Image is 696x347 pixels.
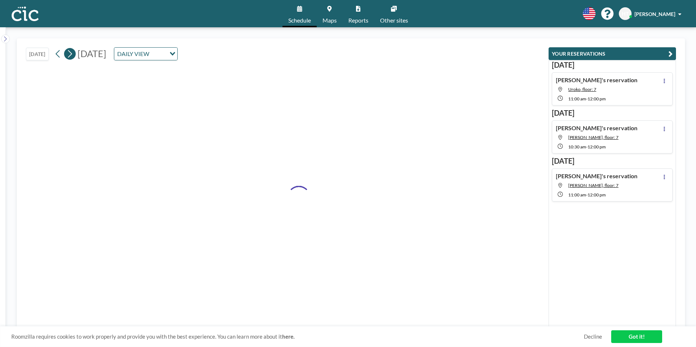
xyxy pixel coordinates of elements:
[552,60,673,69] h3: [DATE]
[549,47,676,60] button: YOUR RESERVATIONS
[588,144,606,149] span: 12:00 PM
[586,96,588,101] span: -
[634,11,675,17] span: [PERSON_NAME]
[380,17,408,23] span: Other sites
[568,144,586,149] span: 10:30 AM
[114,48,177,60] div: Search for option
[588,96,606,101] span: 12:00 PM
[26,48,49,60] button: [DATE]
[12,7,39,21] img: organization-logo
[568,96,586,101] span: 11:00 AM
[586,144,588,149] span: -
[584,333,602,340] a: Decline
[588,192,606,198] span: 12:00 PM
[556,124,637,132] h4: [PERSON_NAME]'s reservation
[78,48,106,59] span: [DATE]
[323,17,337,23] span: Maps
[611,330,662,343] a: Got it!
[552,108,673,117] h3: [DATE]
[288,17,311,23] span: Schedule
[568,87,596,92] span: Uroko, floor: 7
[552,156,673,165] h3: [DATE]
[116,49,151,59] span: DAILY VIEW
[151,49,165,59] input: Search for option
[556,76,637,84] h4: [PERSON_NAME]'s reservation
[11,333,584,340] span: Roomzilla requires cookies to work properly and provide you with the best experience. You can lea...
[282,333,294,340] a: here.
[568,135,618,140] span: Yuki, floor: 7
[586,192,588,198] span: -
[348,17,368,23] span: Reports
[568,183,618,188] span: Yuki, floor: 7
[622,11,629,17] span: HT
[556,172,637,180] h4: [PERSON_NAME]'s reservation
[568,192,586,198] span: 11:00 AM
